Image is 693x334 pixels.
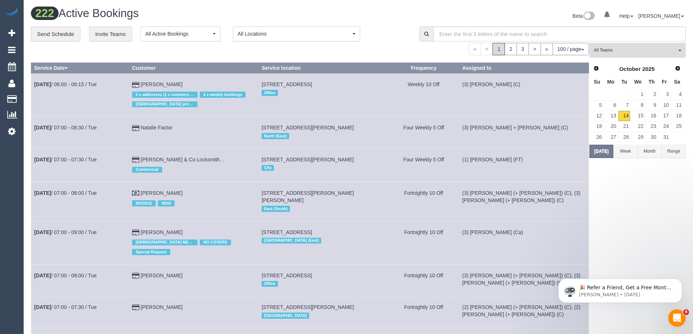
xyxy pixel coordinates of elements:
td: Service location [259,221,388,264]
td: Assigned to [459,264,589,296]
i: Credit Card Payment [132,126,139,131]
a: 28 [618,132,630,142]
span: [STREET_ADDRESS] [262,81,312,87]
a: 9 [646,100,658,110]
a: 25 [671,122,683,132]
div: Location [262,279,385,289]
a: 13 [604,111,617,121]
a: 4 [671,90,683,100]
td: Customer [129,148,258,182]
a: Next [673,64,683,74]
span: 2 x weekly bookings [200,92,246,97]
td: Schedule date [31,117,129,148]
a: 31 [658,132,670,142]
td: Assigned to [459,117,589,148]
i: Credit Card Payment [132,273,139,278]
td: Service location [259,182,388,221]
a: [DATE]/ 07:00 - 09:00 / Tue [34,229,97,235]
a: 15 [631,111,645,121]
td: Assigned to [459,148,589,182]
a: 3 [658,90,670,100]
td: Assigned to [459,182,589,221]
a: [PERSON_NAME] [141,273,183,278]
a: 19 [591,122,603,132]
th: Service Date [31,63,129,73]
a: [DATE]/ 07:00 - 07:30 / Tue [34,304,97,310]
b: [DATE] [34,157,51,162]
button: All Locations [233,27,360,41]
span: Wednesday [634,79,642,85]
span: Commercial [132,167,162,173]
b: [DATE] [34,125,51,130]
span: City [262,165,274,171]
td: Frequency [388,73,459,117]
a: 6 [604,100,617,110]
a: [PERSON_NAME] & Co Locksmith. . [141,157,224,162]
td: Frequency [388,221,459,264]
b: [DATE] [34,190,51,196]
td: Assigned to [459,221,589,264]
a: 21 [618,122,630,132]
a: Help [619,13,633,19]
span: 9 [683,309,689,315]
a: 17 [658,111,670,121]
b: [DATE] [34,304,51,310]
span: Special Request [132,249,170,255]
a: [PERSON_NAME] [141,304,183,310]
button: All Teams [589,43,686,58]
a: 29 [631,132,645,142]
a: Send Schedule [31,27,80,42]
p: Message from Ellie, sent 3d ago [32,28,126,35]
span: NO COVERS [200,240,231,245]
span: East (South) [262,206,290,212]
a: Automaid Logo [4,7,19,17]
a: 20 [604,122,617,132]
td: Schedule date [31,73,129,117]
a: 18 [671,111,683,121]
span: All Teams [594,47,677,53]
span: [STREET_ADDRESS][PERSON_NAME] [262,157,354,162]
a: 3 [517,43,529,55]
a: 30 [646,132,658,142]
td: Customer [129,221,258,264]
span: 222 [31,7,59,20]
div: Location [262,88,385,97]
img: New interface [583,12,595,21]
td: Customer [129,182,258,221]
span: All Active Bookings [145,30,211,37]
td: Customer [129,296,258,328]
span: INVOICE [132,200,156,206]
a: [PERSON_NAME] [638,13,684,19]
a: 11 [671,100,683,110]
a: Prev [591,64,601,74]
td: Service location [259,73,388,117]
a: [DATE]/ 07:00 - 08:30 / Tue [34,125,97,130]
span: All Locations [238,30,351,37]
i: Check Payment [132,191,139,196]
a: 12 [591,111,603,121]
a: 16 [646,111,658,121]
div: Location [262,131,385,141]
span: [STREET_ADDRESS] [262,229,312,235]
a: 14 [618,111,630,121]
td: Frequency [388,117,459,148]
a: 5 [591,100,603,110]
i: Credit Card Payment [132,305,139,310]
span: Thursday [649,79,655,85]
iframe: Intercom live chat [668,309,686,327]
td: Customer [129,264,258,296]
a: 7 [618,100,630,110]
span: Tuesday [621,79,627,85]
th: Service location [259,63,388,73]
td: Service location [259,296,388,328]
a: 8 [631,100,645,110]
span: Saturday [674,79,680,85]
a: 23 [646,122,658,132]
ol: All Teams [589,43,686,54]
a: > [529,43,541,55]
a: Natalie Factor [141,125,172,130]
a: 1 [631,90,645,100]
div: Location [262,204,385,213]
